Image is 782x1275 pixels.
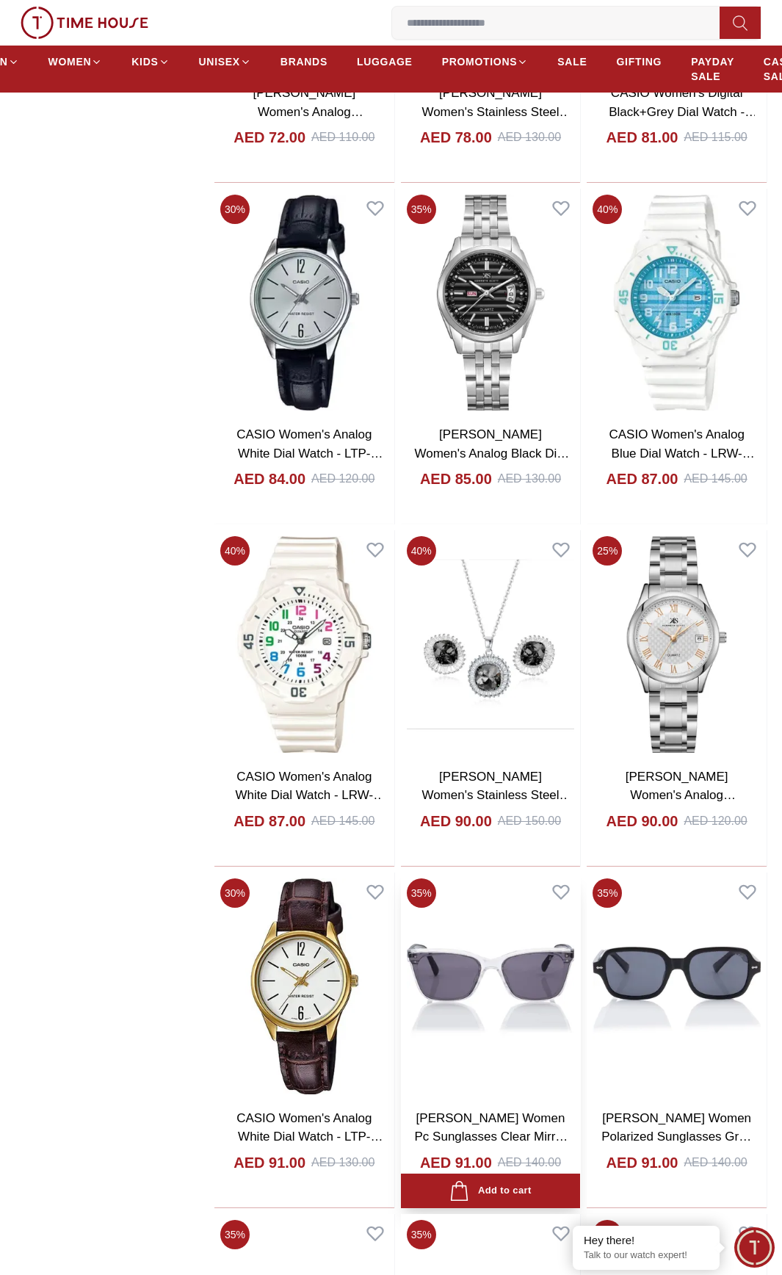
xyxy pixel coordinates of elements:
a: PAYDAY SALE [691,48,734,90]
a: BRANDS [280,48,327,75]
h4: AED 87.00 [233,811,305,831]
div: AED 140.00 [498,1154,561,1171]
h4: AED 91.00 [607,1152,678,1173]
img: LEE COOPER Women's Stainless Steel Silver Set ( Necklace+Earrings) - LC.S.01438.350 [401,530,581,758]
span: WOMEN [48,54,92,69]
span: 35 % [220,1220,250,1249]
span: 35 % [593,878,622,908]
div: Add to cart [449,1181,531,1201]
div: AED 130.00 [311,1154,374,1171]
div: AED 115.00 [684,129,747,146]
img: CASIO Women's Analog White Dial Watch - LTP-V005L-7B [214,189,394,416]
a: KIDS [131,48,169,75]
img: ... [21,7,148,39]
span: BRANDS [280,54,327,69]
a: UNISEX [199,48,251,75]
div: Hey there! [584,1233,709,1248]
a: [PERSON_NAME] Women Polarized Sunglasses Grey Mirror Lens - LC1213C01 [601,1111,752,1163]
div: AED 145.00 [311,812,374,830]
img: CASIO Women's Analog Blue Dial Watch - LRW-200H-2C [587,189,767,416]
span: 40 % [593,195,622,224]
h4: AED 87.00 [607,469,678,489]
span: 30 % [220,195,250,224]
a: CASIO Women's Analog White Dial Watch - LTP-V005GL-7B [236,1111,383,1163]
span: PROMOTIONS [442,54,518,69]
h4: AED 91.00 [420,1152,492,1173]
a: CASIO Women's Digital Black+Grey Dial Watch - LA-20WH-1C [609,86,757,137]
div: AED 140.00 [684,1154,747,1171]
span: 35 % [407,195,436,224]
h4: AED 91.00 [233,1152,305,1173]
span: 40 % [407,536,436,566]
span: 40 % [220,536,250,566]
span: 30 % [220,878,250,908]
img: Kenneth Scott Women's Analog White Rose Gold Highlight Dial Watch - K25504-SBSWK [587,530,767,758]
div: AED 130.00 [498,129,561,146]
h4: AED 72.00 [233,127,305,148]
button: Add to cart [401,1174,581,1208]
div: AED 150.00 [498,812,561,830]
h4: AED 90.00 [420,811,492,831]
a: SALE [557,48,587,75]
img: CASIO Women's Analog White Dial Watch - LTP-V005GL-7B [214,873,394,1100]
span: 35 % [593,1220,622,1249]
div: AED 130.00 [498,470,561,488]
h4: AED 81.00 [607,127,678,148]
a: CASIO Women's Analog White Dial Watch - LRW-200H-7B [235,770,385,821]
div: Chat Widget [734,1227,775,1268]
img: LEE COOPER Women Polarized Sunglasses Grey Mirror Lens - LC1213C01 [587,873,767,1100]
h4: AED 78.00 [420,127,492,148]
span: PAYDAY SALE [691,54,734,84]
span: LUGGAGE [357,54,413,69]
span: 35 % [407,878,436,908]
span: 35 % [407,1220,436,1249]
div: AED 110.00 [311,129,374,146]
a: [PERSON_NAME] Women's Analog [PERSON_NAME] Gold Highlight Dial Watch - K25504-SBSWK [610,770,742,859]
a: LUGGAGE [357,48,413,75]
h4: AED 90.00 [607,811,678,831]
img: Kenneth Scott Women's Analog Black Dial Watch - K23554-SBSB [401,189,581,416]
span: 25 % [593,536,622,566]
a: WOMEN [48,48,103,75]
span: SALE [557,54,587,69]
a: CASIO Women's Analog White Dial Watch - LTP-V005L-7B [236,427,383,479]
h4: AED 84.00 [233,469,305,489]
a: PROMOTIONS [442,48,529,75]
p: Talk to our watch expert! [584,1249,709,1262]
img: CASIO Women's Analog White Dial Watch - LRW-200H-7B [214,530,394,758]
div: AED 145.00 [684,470,747,488]
span: UNISEX [199,54,240,69]
span: GIFTING [616,54,662,69]
a: [PERSON_NAME] Women's Analog Black Dial Watch - K23554-SBSB [414,427,569,479]
h4: AED 85.00 [420,469,492,489]
span: KIDS [131,54,158,69]
img: LEE COOPER Women Pc Sunglasses Clear Mirror Lens - LC1208C02 [401,873,581,1100]
a: GIFTING [616,48,662,75]
a: [PERSON_NAME] Women Pc Sunglasses Clear Mirror Lens - LC1208C02 [415,1111,568,1163]
a: CASIO Women's Analog Blue Dial Watch - LRW-200H-2C [609,427,754,479]
div: AED 120.00 [311,470,374,488]
div: AED 120.00 [684,812,747,830]
a: [PERSON_NAME] Women's Stainless Steel Silver Set ( Necklace+Earrings) - LC.S.01438.350 [421,770,571,859]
